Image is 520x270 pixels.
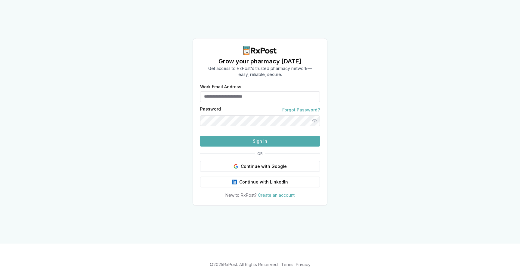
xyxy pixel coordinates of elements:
button: Continue with LinkedIn [200,177,320,187]
a: Terms [281,262,293,267]
h1: Grow your pharmacy [DATE] [208,57,312,65]
a: Create an account [258,193,295,198]
span: New to RxPost? [225,193,257,198]
button: Continue with Google [200,161,320,172]
span: OR [255,151,265,156]
label: Work Email Address [200,85,320,89]
p: Get access to RxPost's trusted pharmacy network— easy, reliable, secure. [208,65,312,77]
img: RxPost Logo [241,46,279,55]
label: Password [200,107,221,113]
a: Privacy [296,262,311,267]
button: Show password [309,115,320,126]
img: Google [234,164,238,169]
button: Sign In [200,136,320,147]
img: LinkedIn [232,180,237,184]
a: Forgot Password? [282,107,320,113]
